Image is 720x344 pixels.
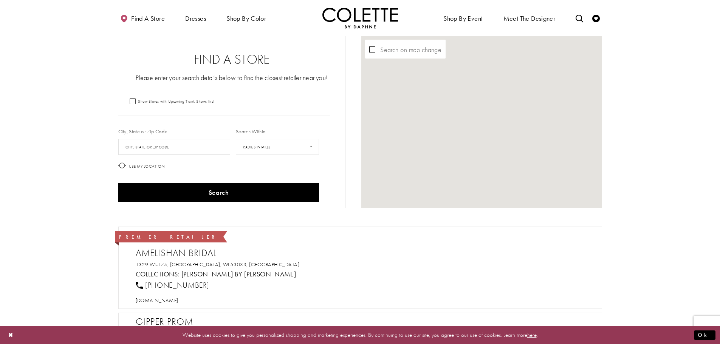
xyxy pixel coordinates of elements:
[503,15,556,22] span: Meet the designer
[527,331,537,339] a: here
[322,8,398,28] img: Colette by Daphne
[136,261,300,268] a: Opens in new tab
[361,36,602,208] div: Map with store locations
[118,139,231,155] input: City, State, or ZIP Code
[226,15,266,22] span: Shop by color
[443,15,483,22] span: Shop By Event
[145,280,209,290] span: [PHONE_NUMBER]
[138,99,214,104] span: Show Stores with Upcoming Trunk Shows first
[185,15,206,22] span: Dresses
[133,73,331,82] p: Please enter your search details below to find the closest retailer near you!
[322,8,398,28] a: Visit Home Page
[136,280,209,290] a: [PHONE_NUMBER]
[136,247,592,259] h2: Amelishan Bridal
[136,297,178,304] span: [DOMAIN_NAME]
[119,234,218,240] span: Premier Retailer
[236,128,265,135] label: Search Within
[133,52,331,67] h2: Find a Store
[131,15,165,22] span: Find a store
[136,270,180,278] span: Collections:
[5,329,17,342] button: Close Dialog
[236,139,319,155] select: Radius In Miles
[54,330,666,340] p: Website uses cookies to give you personalized shopping and marketing experiences. By continuing t...
[136,297,178,304] a: Opens in new tab
[181,270,296,278] a: Visit Colette by Daphne page - Opens in new tab
[118,128,168,135] label: City, State or Zip Code
[136,316,592,327] h2: Gipper Prom
[694,330,715,340] button: Submit Dialog
[118,8,167,28] a: Find a store
[183,8,208,28] span: Dresses
[502,8,557,28] a: Meet the designer
[441,8,485,28] span: Shop By Event
[118,183,319,202] button: Search
[225,8,268,28] span: Shop by color
[590,8,602,28] a: Check Wishlist
[574,8,585,28] a: Toggle search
